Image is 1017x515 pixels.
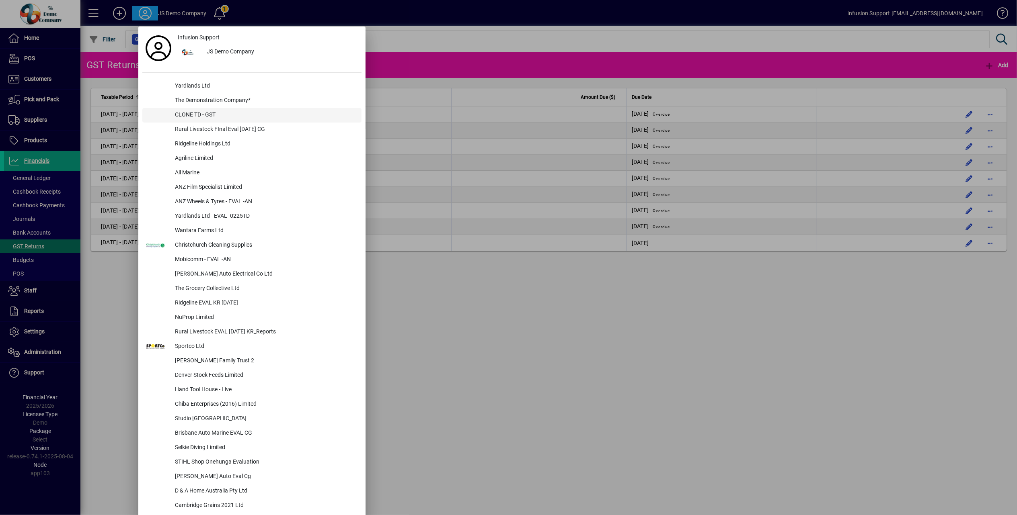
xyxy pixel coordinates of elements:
[168,455,362,470] div: STIHL Shop Onehunga Evaluation
[168,397,362,412] div: Chiba Enterprises (2016) Limited
[168,224,362,238] div: Wantara Farms Ltd
[168,441,362,455] div: Selkie Diving Limited
[168,195,362,209] div: ANZ Wheels & Tyres - EVAL -AN
[168,209,362,224] div: Yardlands Ltd - EVAL -0225TD
[142,339,362,354] button: Sportco Ltd
[142,267,362,282] button: [PERSON_NAME] Auto Electrical Co Ltd
[200,45,362,59] div: JS Demo Company
[142,412,362,426] button: Studio [GEOGRAPHIC_DATA]
[142,79,362,94] button: Yardlands Ltd
[168,79,362,94] div: Yardlands Ltd
[168,325,362,339] div: Rural Livestock EVAL [DATE] KR_Reports
[168,470,362,484] div: [PERSON_NAME] Auto Eval Cg
[168,426,362,441] div: Brisbane Auto Marine EVAL CG
[168,339,362,354] div: Sportco Ltd
[168,238,362,253] div: Christchurch Cleaning Supplies
[168,311,362,325] div: NuProp Limited
[142,123,362,137] button: Rural Livestock FInal Eval [DATE] CG
[168,253,362,267] div: Mobicomm - EVAL -AN
[142,41,175,55] a: Profile
[168,94,362,108] div: The Demonstration Company*
[168,137,362,151] div: Ridgeline Holdings Ltd
[178,33,220,42] span: Infusion Support
[175,31,362,45] a: Infusion Support
[142,195,362,209] button: ANZ Wheels & Tyres - EVAL -AN
[168,412,362,426] div: Studio [GEOGRAPHIC_DATA]
[142,499,362,513] button: Cambridge Grains 2021 Ltd
[142,397,362,412] button: Chiba Enterprises (2016) Limited
[142,368,362,383] button: Denver Stock Feeds Limited
[168,123,362,137] div: Rural Livestock FInal Eval [DATE] CG
[168,282,362,296] div: The Grocery Collective Ltd
[142,296,362,311] button: Ridgeline EVAL KR [DATE]
[168,354,362,368] div: [PERSON_NAME] Family Trust 2
[142,137,362,151] button: Ridgeline Holdings Ltd
[168,368,362,383] div: Denver Stock Feeds Limited
[142,151,362,166] button: Agriline Limited
[168,267,362,282] div: [PERSON_NAME] Auto Electrical Co Ltd
[142,426,362,441] button: Brisbane Auto Marine EVAL CG
[142,180,362,195] button: ANZ Film Specialist Limited
[142,455,362,470] button: STIHL Shop Onehunga Evaluation
[168,499,362,513] div: Cambridge Grains 2021 Ltd
[142,166,362,180] button: All Marine
[168,296,362,311] div: Ridgeline EVAL KR [DATE]
[142,383,362,397] button: Hand Tool House - Live
[142,209,362,224] button: Yardlands Ltd - EVAL -0225TD
[142,282,362,296] button: The Grocery Collective Ltd
[168,180,362,195] div: ANZ Film Specialist Limited
[142,253,362,267] button: Mobicomm - EVAL -AN
[142,224,362,238] button: Wantara Farms Ltd
[168,166,362,180] div: All Marine
[142,325,362,339] button: Rural Livestock EVAL [DATE] KR_Reports
[175,45,362,59] button: JS Demo Company
[142,470,362,484] button: [PERSON_NAME] Auto Eval Cg
[168,108,362,123] div: CLONE TD - GST
[168,484,362,499] div: D & A Home Australia Pty Ltd
[168,383,362,397] div: Hand Tool House - Live
[142,94,362,108] button: The Demonstration Company*
[142,484,362,499] button: D & A Home Australia Pty Ltd
[142,441,362,455] button: Selkie Diving Limited
[142,354,362,368] button: [PERSON_NAME] Family Trust 2
[168,151,362,166] div: Agriline Limited
[142,108,362,123] button: CLONE TD - GST
[142,311,362,325] button: NuProp Limited
[142,238,362,253] button: Christchurch Cleaning Supplies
